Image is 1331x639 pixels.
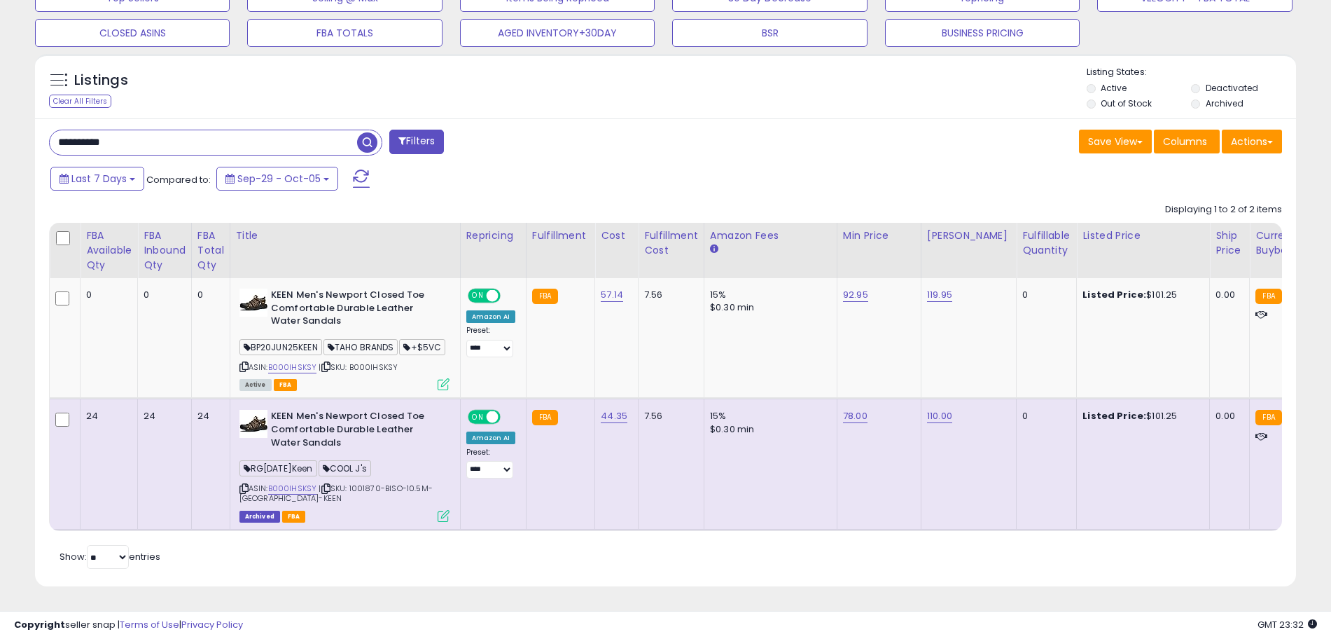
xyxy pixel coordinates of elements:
[1082,289,1199,301] div: $101.25
[460,19,655,47] button: AGED INVENTORY+30DAY
[1087,66,1296,79] p: Listing States:
[466,228,520,243] div: Repricing
[1082,409,1146,422] b: Listed Price:
[1215,410,1239,422] div: 0.00
[469,411,487,423] span: ON
[239,339,322,355] span: BP20JUN25KEEN
[50,167,144,191] button: Last 7 Days
[843,288,868,302] a: 92.95
[1022,228,1071,258] div: Fulfillable Quantity
[644,410,693,422] div: 7.56
[239,410,450,521] div: ASIN:
[319,460,371,476] span: COOL J's
[498,411,520,423] span: OFF
[86,410,127,422] div: 24
[268,483,317,495] a: B000IHSKSY
[239,289,450,389] div: ASIN:
[35,19,230,47] button: CLOSED ASINS
[86,228,132,273] div: FBA Available Qty
[466,448,515,479] div: Preset:
[885,19,1080,47] button: BUSINESS PRICING
[1101,82,1127,94] label: Active
[239,289,267,317] img: 41gzxRP98KL._SL40_.jpg
[1022,410,1066,422] div: 0
[239,410,267,438] img: 41gzxRP98KL._SL40_.jpg
[144,228,186,273] div: FBA inbound Qty
[710,301,826,314] div: $0.30 min
[239,460,317,476] span: RG[DATE]Keen
[14,618,65,631] strong: Copyright
[843,228,915,243] div: Min Price
[1215,228,1243,258] div: Ship Price
[236,228,454,243] div: Title
[1079,130,1152,153] button: Save View
[710,410,826,422] div: 15%
[1082,288,1146,301] b: Listed Price:
[927,228,1010,243] div: [PERSON_NAME]
[14,619,243,632] div: seller snap | |
[282,511,306,523] span: FBA
[466,310,515,323] div: Amazon AI
[843,409,867,423] a: 78.00
[86,289,127,301] div: 0
[532,289,558,304] small: FBA
[1206,82,1258,94] label: Deactivated
[601,288,623,302] a: 57.14
[1165,203,1282,217] div: Displaying 1 to 2 of 2 items
[1255,410,1281,425] small: FBA
[710,423,826,436] div: $0.30 min
[644,289,693,301] div: 7.56
[49,95,111,108] div: Clear All Filters
[710,243,718,256] small: Amazon Fees.
[323,339,398,355] span: TAHO BRANDS
[927,288,952,302] a: 119.95
[319,362,398,373] span: | SKU: B000IHSKSY
[271,289,441,331] b: KEEN Men's Newport Closed Toe Comfortable Durable Leather Water Sandals
[1255,289,1281,304] small: FBA
[197,410,219,422] div: 24
[1101,97,1152,109] label: Out of Stock
[1154,130,1220,153] button: Columns
[601,228,632,243] div: Cost
[239,379,272,391] span: All listings currently available for purchase on Amazon
[927,409,952,423] a: 110.00
[710,289,826,301] div: 15%
[239,511,280,523] span: Listings that have been deleted from Seller Central
[216,167,338,191] button: Sep-29 - Oct-05
[1255,228,1327,258] div: Current Buybox Price
[144,410,181,422] div: 24
[469,290,487,302] span: ON
[1082,228,1204,243] div: Listed Price
[466,326,515,357] div: Preset:
[399,339,445,355] span: +$5VC
[498,290,520,302] span: OFF
[601,409,627,423] a: 44.35
[389,130,444,154] button: Filters
[1206,97,1243,109] label: Archived
[1215,289,1239,301] div: 0.00
[1022,289,1066,301] div: 0
[672,19,867,47] button: BSR
[1082,410,1199,422] div: $101.25
[1257,618,1317,631] span: 2025-10-13 23:32 GMT
[466,432,515,444] div: Amazon AI
[239,483,433,504] span: | SKU: 1001870-BISO-10.5M-[GEOGRAPHIC_DATA]-KEEN
[146,173,211,186] span: Compared to:
[74,71,128,90] h5: Listings
[1163,135,1207,149] span: Columns
[144,289,181,301] div: 0
[710,228,831,243] div: Amazon Fees
[532,228,589,243] div: Fulfillment
[197,289,219,301] div: 0
[60,550,160,563] span: Show: entries
[247,19,442,47] button: FBA TOTALS
[532,410,558,425] small: FBA
[71,172,127,186] span: Last 7 Days
[274,379,298,391] span: FBA
[271,410,441,453] b: KEEN Men's Newport Closed Toe Comfortable Durable Leather Water Sandals
[197,228,224,273] div: FBA Total Qty
[644,228,698,258] div: Fulfillment Cost
[1222,130,1282,153] button: Actions
[268,362,317,373] a: B000IHSKSY
[120,618,179,631] a: Terms of Use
